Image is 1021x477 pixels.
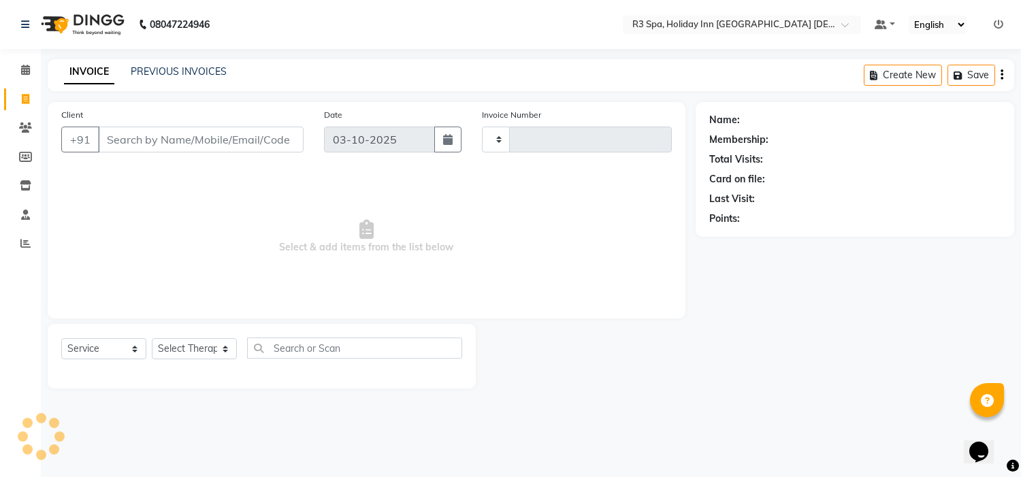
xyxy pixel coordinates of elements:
div: Name: [709,113,740,127]
label: Date [324,109,342,121]
div: Points: [709,212,740,226]
label: Invoice Number [482,109,541,121]
iframe: chat widget [964,423,1007,463]
a: PREVIOUS INVOICES [131,65,227,78]
button: Save [947,65,995,86]
div: Membership: [709,133,768,147]
img: logo [35,5,128,44]
span: Select & add items from the list below [61,169,672,305]
button: +91 [61,127,99,152]
div: Last Visit: [709,192,755,206]
div: Card on file: [709,172,765,186]
input: Search or Scan [247,338,462,359]
button: Create New [864,65,942,86]
div: Total Visits: [709,152,763,167]
b: 08047224946 [150,5,210,44]
input: Search by Name/Mobile/Email/Code [98,127,304,152]
label: Client [61,109,83,121]
a: INVOICE [64,60,114,84]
